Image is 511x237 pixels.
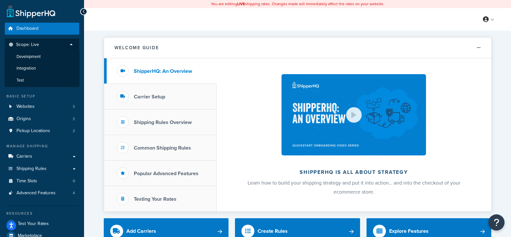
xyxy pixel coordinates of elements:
h2: ShipperHQ is all about strategy [234,169,474,175]
span: 4 [73,190,75,196]
li: Test [5,74,80,86]
div: Resources [5,211,79,216]
a: Advanced Features4 [5,187,79,199]
div: Explore Features [389,227,429,236]
span: Carriers [16,154,32,159]
span: Time Slots [16,178,37,184]
li: Integration [5,62,80,74]
h3: ShipperHQ: An Overview [134,68,192,74]
span: 3 [73,104,75,109]
b: LIVE [237,1,245,7]
div: Create Rules [258,227,288,236]
span: Dashboard [16,26,38,31]
h3: Testing Your Rates [134,196,176,202]
span: Websites [16,104,35,109]
span: Advanced Features [16,190,56,196]
span: 3 [73,116,75,122]
span: Development [16,54,41,60]
li: Time Slots [5,175,79,187]
span: Origins [16,116,31,122]
li: Websites [5,101,79,113]
a: Pickup Locations2 [5,125,79,137]
a: Dashboard [5,23,79,35]
div: Manage Shipping [5,143,79,149]
li: Development [5,51,80,63]
a: Test Your Rates [5,218,79,230]
div: Basic Setup [5,94,79,99]
span: Integration [16,66,36,71]
button: Open Resource Center [488,214,505,231]
span: Learn how to build your shipping strategy and put it into action… and into the checkout of your e... [248,179,460,196]
span: Test [16,78,24,83]
li: Advanced Features [5,187,79,199]
a: Carriers [5,151,79,163]
a: Time Slots0 [5,175,79,187]
span: Test Your Rates [18,221,49,227]
span: Shipping Rules [16,166,47,172]
a: Websites3 [5,101,79,113]
a: Origins3 [5,113,79,125]
h3: Shipping Rules Overview [134,119,192,125]
h2: Welcome Guide [114,45,159,50]
h3: Carrier Setup [134,94,165,100]
button: Welcome Guide [104,38,491,58]
img: ShipperHQ is all about strategy [282,74,426,155]
span: 2 [73,128,75,134]
li: Pickup Locations [5,125,79,137]
span: Scope: Live [16,42,39,48]
span: 0 [73,178,75,184]
h3: Common Shipping Rules [134,145,191,151]
li: Origins [5,113,79,125]
span: Pickup Locations [16,128,50,134]
div: Add Carriers [126,227,156,236]
h3: Popular Advanced Features [134,171,198,176]
a: Shipping Rules [5,163,79,175]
